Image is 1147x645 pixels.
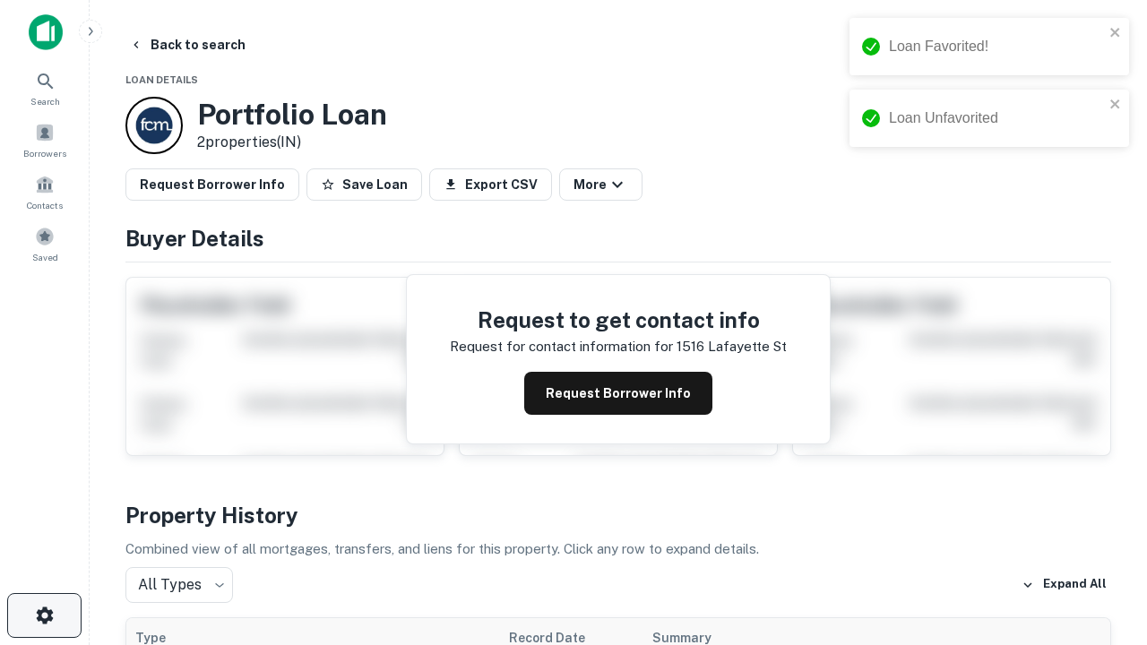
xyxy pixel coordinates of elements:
a: Borrowers [5,116,84,164]
button: More [559,168,642,201]
a: Contacts [5,168,84,216]
button: Save Loan [306,168,422,201]
p: Combined view of all mortgages, transfers, and liens for this property. Click any row to expand d... [125,538,1111,560]
h3: Portfolio Loan [197,98,387,132]
button: Request Borrower Info [524,372,712,415]
div: Loan Favorited! [889,36,1104,57]
a: Saved [5,219,84,268]
p: Request for contact information for [450,336,673,357]
span: Contacts [27,198,63,212]
div: Loan Unfavorited [889,107,1104,129]
button: Back to search [122,29,253,61]
iframe: Chat Widget [1057,444,1147,530]
span: Loan Details [125,74,198,85]
h4: Buyer Details [125,222,1111,254]
button: close [1109,97,1122,114]
h4: Property History [125,499,1111,531]
span: Saved [32,250,58,264]
button: Expand All [1017,572,1111,598]
button: Request Borrower Info [125,168,299,201]
div: All Types [125,567,233,603]
span: Borrowers [23,146,66,160]
span: Search [30,94,60,108]
button: Export CSV [429,168,552,201]
h4: Request to get contact info [450,304,787,336]
p: 1516 lafayette st [677,336,787,357]
p: 2 properties (IN) [197,132,387,153]
img: capitalize-icon.png [29,14,63,50]
a: Search [5,64,84,112]
button: close [1109,25,1122,42]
